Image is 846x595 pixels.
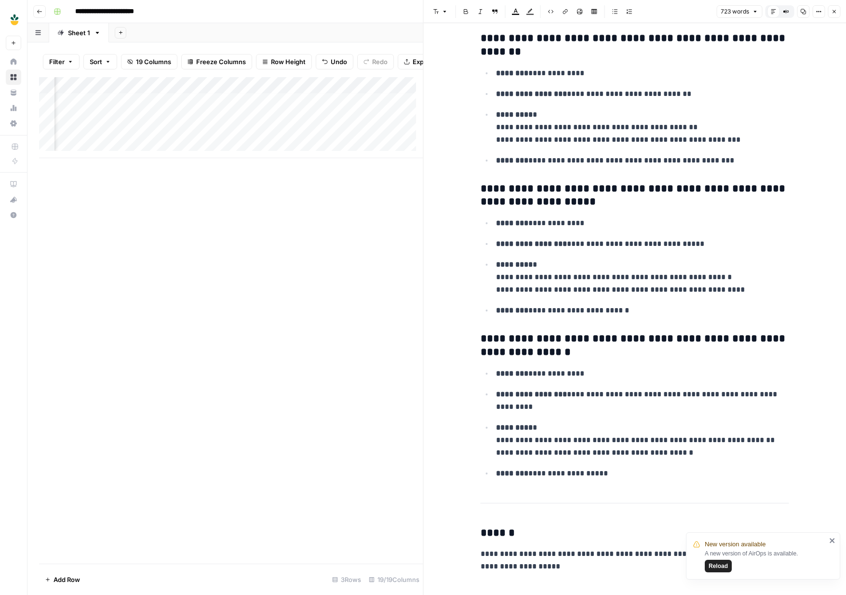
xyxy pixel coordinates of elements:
[6,176,21,192] a: AirOps Academy
[6,8,21,32] button: Workspace: Grow Therapy
[365,572,423,587] div: 19/19 Columns
[316,54,353,69] button: Undo
[83,54,117,69] button: Sort
[196,57,246,67] span: Freeze Columns
[716,5,762,18] button: 723 words
[705,540,765,549] span: New version available
[705,560,732,572] button: Reload
[49,57,65,67] span: Filter
[121,54,177,69] button: 19 Columns
[6,85,21,100] a: Your Data
[49,23,109,42] a: Sheet 1
[68,28,90,38] div: Sheet 1
[721,7,749,16] span: 723 words
[709,562,728,570] span: Reload
[372,57,388,67] span: Redo
[136,57,171,67] span: 19 Columns
[90,57,102,67] span: Sort
[705,549,826,572] div: A new version of AirOps is available.
[54,575,80,584] span: Add Row
[357,54,394,69] button: Redo
[331,57,347,67] span: Undo
[6,192,21,207] button: What's new?
[271,57,306,67] span: Row Height
[829,537,836,544] button: close
[6,100,21,116] a: Usage
[43,54,80,69] button: Filter
[181,54,252,69] button: Freeze Columns
[6,116,21,131] a: Settings
[6,207,21,223] button: Help + Support
[413,57,447,67] span: Export CSV
[256,54,312,69] button: Row Height
[6,54,21,69] a: Home
[6,69,21,85] a: Browse
[328,572,365,587] div: 3 Rows
[6,11,23,28] img: Grow Therapy Logo
[39,572,86,587] button: Add Row
[398,54,453,69] button: Export CSV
